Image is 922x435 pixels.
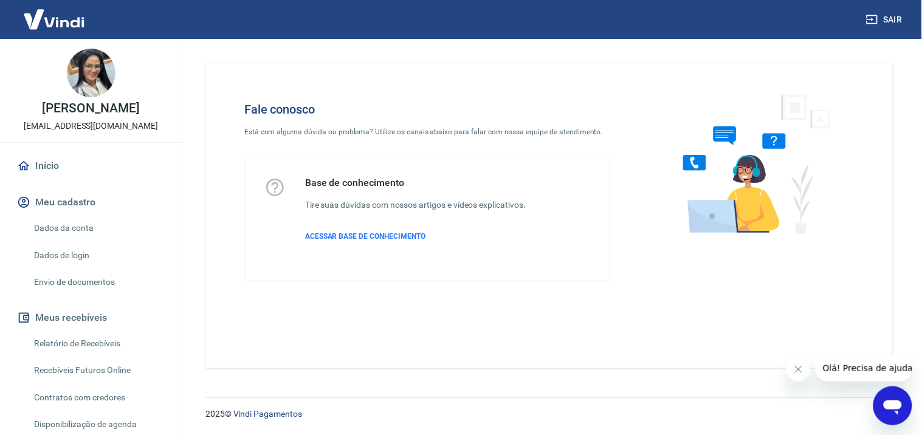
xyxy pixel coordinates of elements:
[15,152,167,179] a: Início
[29,385,167,410] a: Contratos com credores
[29,216,167,241] a: Dados da conta
[7,9,102,18] span: Olá! Precisa de ajuda?
[29,243,167,268] a: Dados de login
[816,355,912,382] iframe: Mensagem da empresa
[305,231,526,242] a: ACESSAR BASE DE CONHECIMENTO
[24,120,158,132] p: [EMAIL_ADDRESS][DOMAIN_NAME]
[15,189,167,216] button: Meu cadastro
[873,386,912,425] iframe: Botão para abrir a janela de mensagens
[233,409,302,419] a: Vindi Pagamentos
[29,358,167,383] a: Recebíveis Futuros Online
[67,49,115,97] img: 92e3186c-020b-4a5e-8faf-09d8b5c557fe.jpeg
[305,199,526,211] h6: Tire suas dúvidas com nossos artigos e vídeos explicativos.
[29,270,167,295] a: Envio de documentos
[42,102,139,115] p: [PERSON_NAME]
[659,83,844,245] img: Fale conosco
[305,232,425,241] span: ACESSAR BASE DE CONHECIMENTO
[864,9,907,31] button: Sair
[786,357,811,382] iframe: Fechar mensagem
[205,408,893,420] p: 2025 ©
[15,304,167,331] button: Meus recebíveis
[244,126,610,137] p: Está com alguma dúvida ou problema? Utilize os canais abaixo para falar com nossa equipe de atend...
[15,1,94,38] img: Vindi
[305,177,526,189] h5: Base de conhecimento
[244,102,610,117] h4: Fale conosco
[29,331,167,356] a: Relatório de Recebíveis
